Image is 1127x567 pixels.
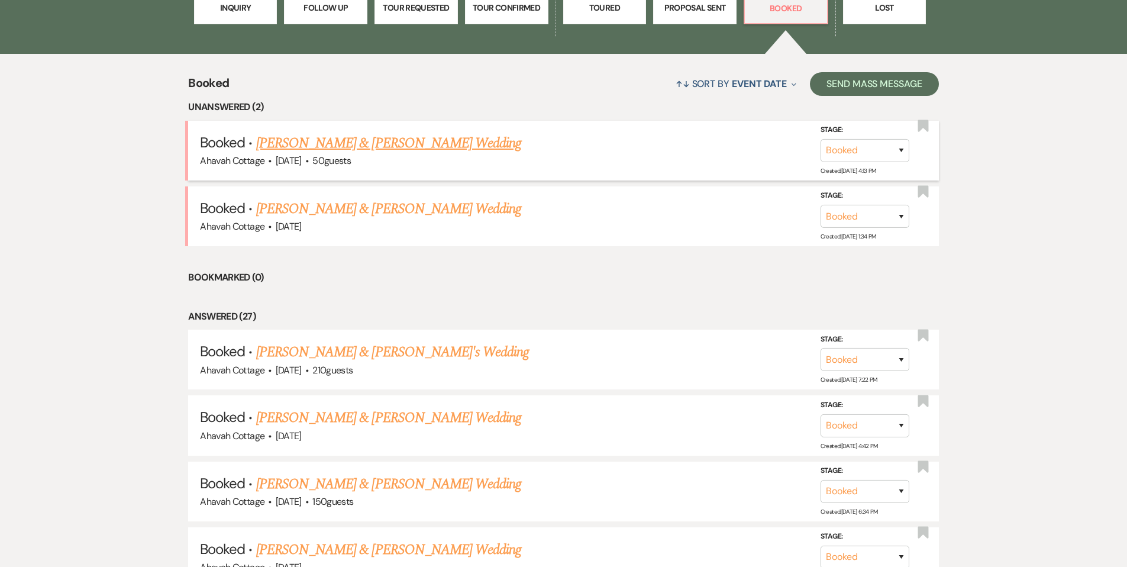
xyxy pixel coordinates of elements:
[256,539,521,560] a: [PERSON_NAME] & [PERSON_NAME] Wedding
[821,167,876,175] span: Created: [DATE] 4:13 PM
[661,1,729,14] p: Proposal Sent
[732,78,787,90] span: Event Date
[810,72,939,96] button: Send Mass Message
[382,1,450,14] p: Tour Requested
[276,430,302,442] span: [DATE]
[312,154,351,167] span: 50 guests
[821,124,909,137] label: Stage:
[188,74,229,99] span: Booked
[200,199,245,217] span: Booked
[821,189,909,202] label: Stage:
[312,364,353,376] span: 210 guests
[256,342,529,363] a: [PERSON_NAME] & [PERSON_NAME]'s Wedding
[292,1,360,14] p: Follow Up
[276,220,302,233] span: [DATE]
[821,333,909,346] label: Stage:
[821,233,876,240] span: Created: [DATE] 1:34 PM
[256,407,521,429] a: [PERSON_NAME] & [PERSON_NAME] Wedding
[312,495,353,508] span: 150 guests
[821,530,909,543] label: Stage:
[200,154,264,167] span: Ahavah Cottage
[821,376,877,384] span: Created: [DATE] 7:22 PM
[202,1,270,14] p: Inquiry
[276,154,302,167] span: [DATE]
[188,99,939,115] li: Unanswered (2)
[188,309,939,324] li: Answered (27)
[752,2,820,15] p: Booked
[821,508,878,516] span: Created: [DATE] 6:34 PM
[276,364,302,376] span: [DATE]
[200,540,245,558] span: Booked
[200,364,264,376] span: Ahavah Cottage
[200,430,264,442] span: Ahavah Cottage
[671,68,801,99] button: Sort By Event Date
[821,442,878,450] span: Created: [DATE] 4:42 PM
[676,78,690,90] span: ↑↓
[200,474,245,492] span: Booked
[188,270,939,285] li: Bookmarked (0)
[256,198,521,220] a: [PERSON_NAME] & [PERSON_NAME] Wedding
[821,399,909,412] label: Stage:
[851,1,919,14] p: Lost
[200,495,264,508] span: Ahavah Cottage
[256,473,521,495] a: [PERSON_NAME] & [PERSON_NAME] Wedding
[821,465,909,478] label: Stage:
[200,342,245,360] span: Booked
[200,133,245,152] span: Booked
[473,1,541,14] p: Tour Confirmed
[200,220,264,233] span: Ahavah Cottage
[276,495,302,508] span: [DATE]
[571,1,639,14] p: Toured
[200,408,245,426] span: Booked
[256,133,521,154] a: [PERSON_NAME] & [PERSON_NAME] Wedding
